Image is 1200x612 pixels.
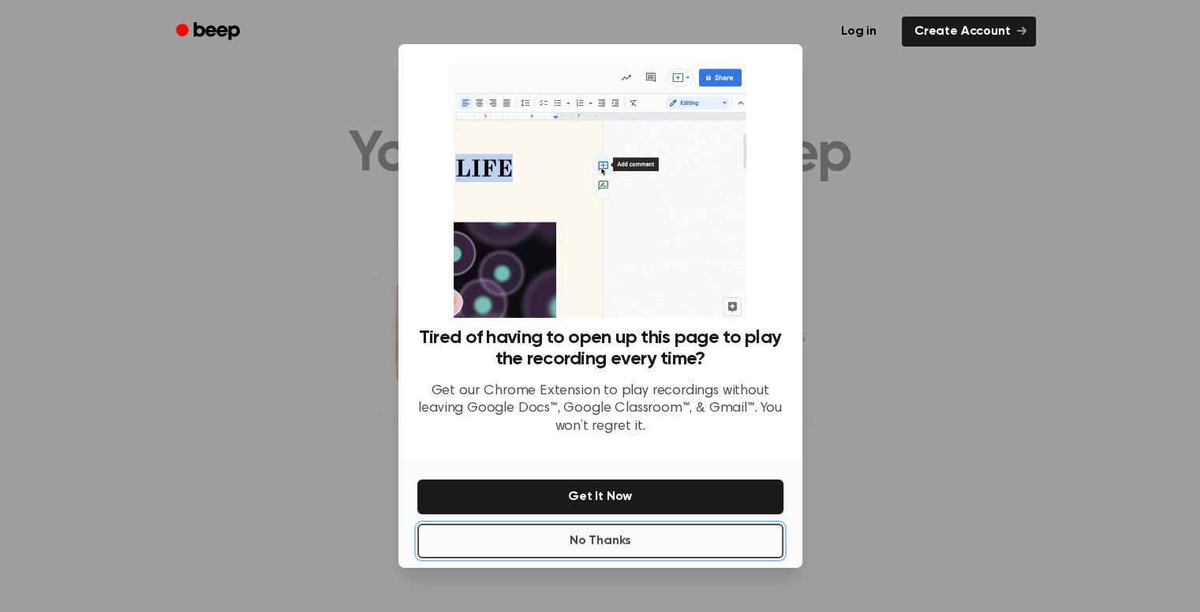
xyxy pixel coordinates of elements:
a: Log in [825,13,892,50]
img: Beep extension in action [454,63,746,318]
p: Get our Chrome Extension to play recordings without leaving Google Docs™, Google Classroom™, & Gm... [417,382,783,436]
a: Beep [165,17,254,47]
button: Get It Now [417,480,783,514]
h3: Tired of having to open up this page to play the recording every time? [417,327,783,370]
button: No Thanks [417,524,783,558]
a: Create Account [902,17,1036,47]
